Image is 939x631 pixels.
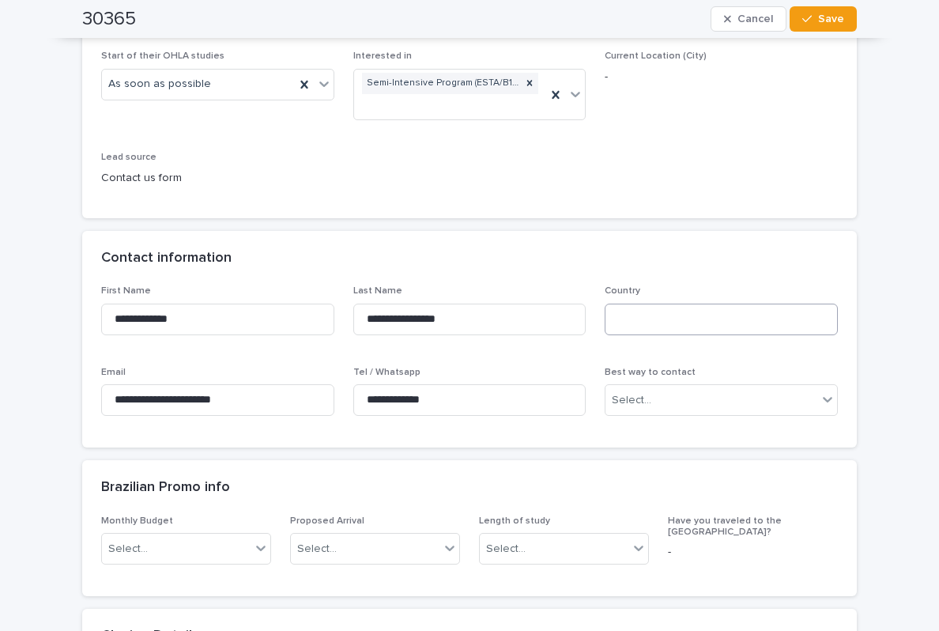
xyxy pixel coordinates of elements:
[605,286,640,296] span: Country
[101,368,126,377] span: Email
[353,368,420,377] span: Tel / Whatsapp
[101,51,224,61] span: Start of their OHLA studies
[101,250,232,267] h2: Contact information
[612,392,651,409] div: Select...
[668,516,782,537] span: Have you traveled to the [GEOGRAPHIC_DATA]?
[108,541,148,557] div: Select...
[362,73,522,94] div: Semi-Intensive Program (ESTA/B1-[DEMOGRAPHIC_DATA])
[101,170,334,187] p: Contact us form
[353,286,402,296] span: Last Name
[101,479,230,497] h2: Brazilian Promo info
[605,69,838,85] p: -
[605,368,696,377] span: Best way to contact
[790,6,857,32] button: Save
[711,6,786,32] button: Cancel
[818,13,844,25] span: Save
[297,541,337,557] div: Select...
[101,286,151,296] span: First Name
[486,541,526,557] div: Select...
[101,153,156,162] span: Lead source
[108,76,211,93] span: As soon as possible
[353,51,412,61] span: Interested in
[737,13,773,25] span: Cancel
[82,8,136,31] h2: 30365
[290,516,364,526] span: Proposed Arrival
[668,544,838,561] p: -
[101,516,173,526] span: Monthly Budget
[479,516,550,526] span: Length of study
[605,51,707,61] span: Current Location (City)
